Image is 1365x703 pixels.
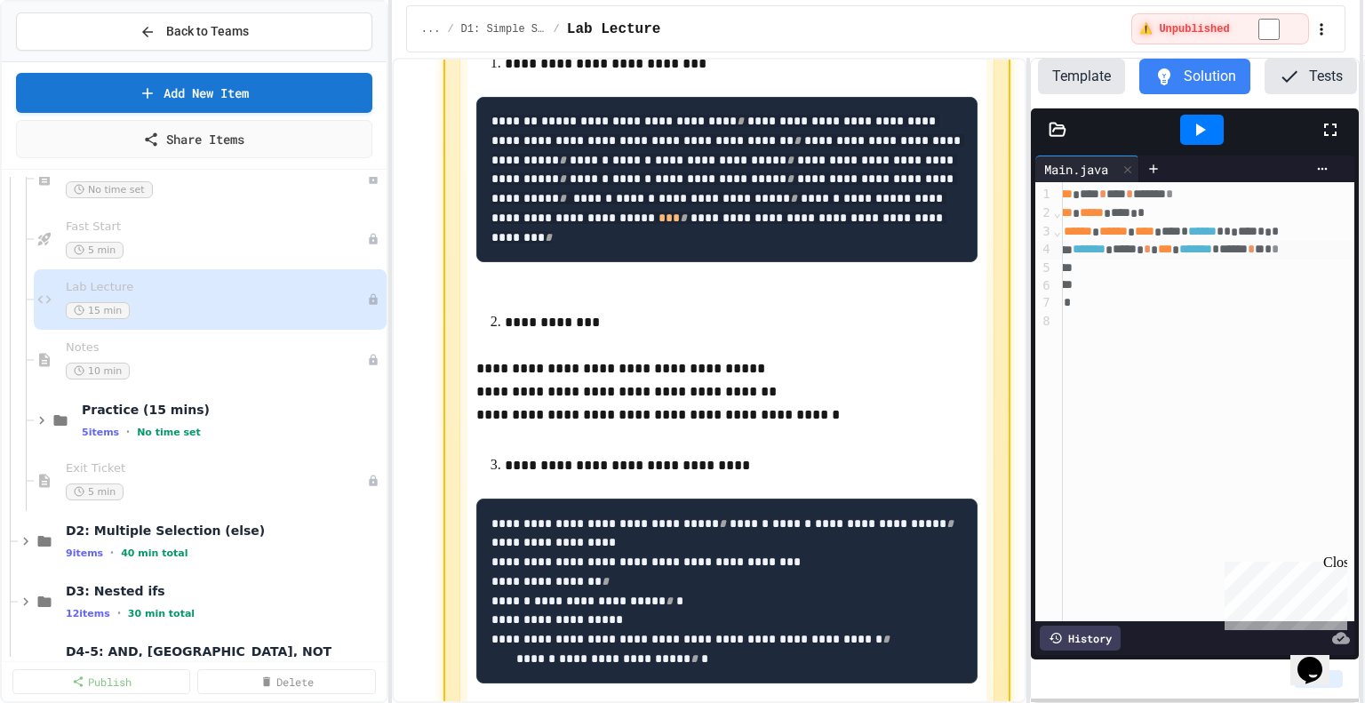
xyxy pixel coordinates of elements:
[1035,223,1053,242] div: 3
[1035,260,1053,277] div: 5
[1035,204,1053,223] div: 2
[1053,224,1062,238] span: Fold line
[367,172,379,185] div: Unpublished
[1038,59,1125,94] button: Template
[66,181,153,198] span: No time set
[128,608,195,619] span: 30 min total
[16,73,372,113] a: Add New Item
[66,523,383,539] span: D2: Multiple Selection (else)
[197,669,375,694] a: Delete
[16,120,372,158] a: Share Items
[66,242,124,259] span: 5 min
[1035,241,1053,260] div: 4
[126,425,130,439] span: •
[137,427,201,438] span: No time set
[1035,156,1139,182] div: Main.java
[66,220,367,235] span: Fast Start
[367,233,379,245] div: Unpublished
[12,669,190,694] a: Publish
[447,22,453,36] span: /
[66,608,110,619] span: 12 items
[421,22,441,36] span: ...
[66,583,383,599] span: D3: Nested ifs
[66,280,367,295] span: Lab Lecture
[7,7,123,113] div: Chat with us now!Close
[66,643,383,659] span: D4-5: AND, [GEOGRAPHIC_DATA], NOT
[554,22,560,36] span: /
[1139,59,1250,94] button: Solution
[1035,294,1053,313] div: 7
[82,402,383,418] span: Practice (15 mins)
[1035,277,1053,295] div: 6
[367,475,379,487] div: Unpublished
[1290,632,1347,685] iframe: chat widget
[1265,59,1357,94] button: Tests
[1040,626,1121,651] div: History
[1035,313,1053,332] div: 8
[110,546,114,560] span: •
[82,427,119,438] span: 5 items
[1131,13,1308,44] div: ⚠️ Students cannot see this content! Click the toggle to publish it and make it visible to your c...
[461,22,547,36] span: D1: Simple Selection
[16,12,372,51] button: Back to Teams
[66,302,130,319] span: 15 min
[1237,19,1301,40] input: publish toggle
[117,606,121,620] span: •
[1035,186,1053,204] div: 1
[1053,205,1062,220] span: Fold line
[66,483,124,500] span: 5 min
[567,19,661,40] span: Lab Lecture
[166,22,249,41] span: Back to Teams
[66,363,130,379] span: 10 min
[66,547,103,559] span: 9 items
[1139,22,1229,36] span: ⚠️ Unpublished
[66,461,367,476] span: Exit Ticket
[367,354,379,366] div: Unpublished
[1217,555,1347,630] iframe: chat widget
[367,293,379,306] div: Unpublished
[1035,160,1117,179] div: Main.java
[121,547,188,559] span: 40 min total
[66,340,367,355] span: Notes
